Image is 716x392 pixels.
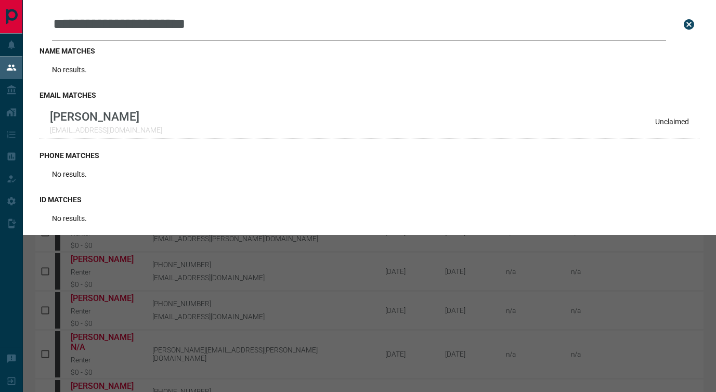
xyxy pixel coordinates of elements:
h3: name matches [40,47,699,55]
p: [PERSON_NAME] [50,110,162,123]
h3: email matches [40,91,699,99]
p: No results. [52,66,87,74]
h3: phone matches [40,151,699,160]
p: No results. [52,170,87,178]
h3: id matches [40,195,699,204]
p: No results. [52,214,87,223]
p: Unclaimed [655,117,689,126]
button: close search bar [679,14,699,35]
p: [EMAIL_ADDRESS][DOMAIN_NAME] [50,126,162,134]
